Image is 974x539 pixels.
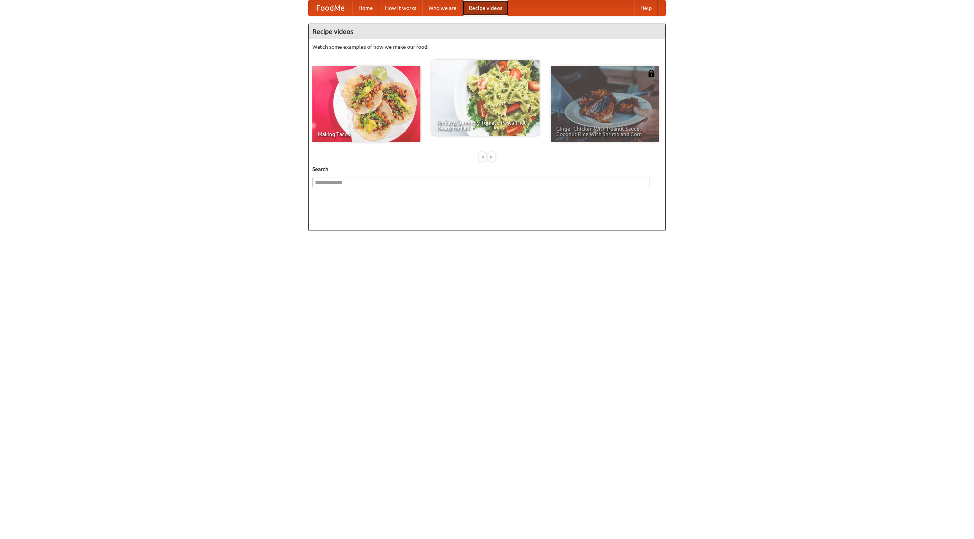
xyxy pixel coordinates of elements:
h5: Search [312,165,662,173]
span: Making Tacos [318,131,415,137]
a: Home [352,0,379,16]
a: Making Tacos [312,66,420,142]
a: Recipe videos [463,0,508,16]
a: An Easy, Summery Tomato Pasta That's Ready for Fall [431,60,540,136]
div: « [479,152,486,162]
a: How it works [379,0,422,16]
a: Who we are [422,0,463,16]
a: Help [634,0,658,16]
h4: Recipe videos [309,24,665,39]
a: FoodMe [309,0,352,16]
img: 483408.png [648,70,655,77]
span: An Easy, Summery Tomato Pasta That's Ready for Fall [437,120,534,131]
div: » [488,152,495,162]
p: Watch some examples of how we make our food! [312,43,662,51]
